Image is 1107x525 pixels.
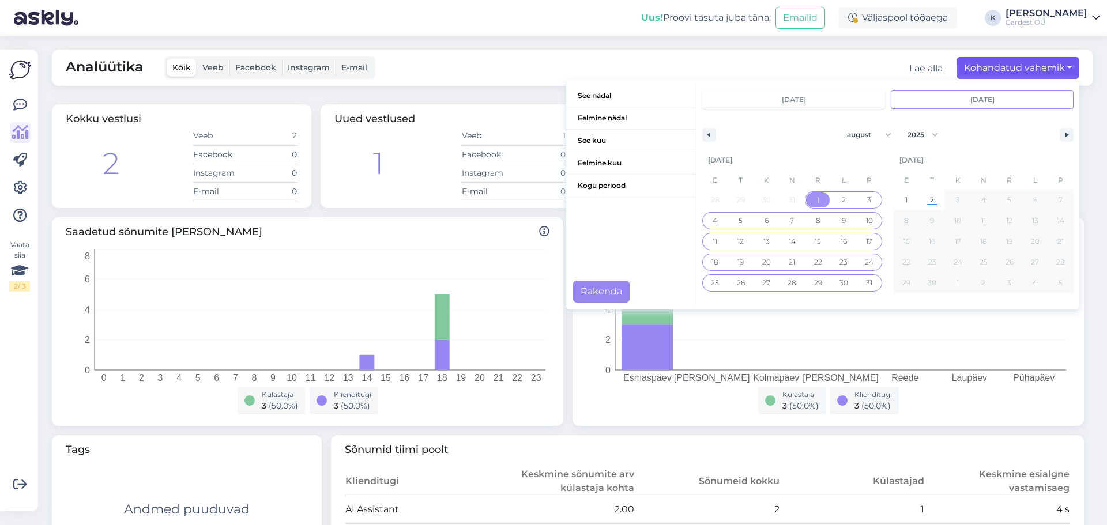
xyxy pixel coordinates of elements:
[739,210,743,231] span: 5
[124,500,250,519] div: Andmed puuduvad
[954,210,961,231] span: 10
[782,401,787,411] span: 3
[1059,190,1063,210] span: 7
[841,231,847,252] span: 16
[866,210,873,231] span: 10
[815,231,821,252] span: 15
[867,190,871,210] span: 3
[780,252,805,273] button: 21
[514,145,566,164] td: 0
[9,240,30,292] div: Vaata siia
[9,281,30,292] div: 2 / 3
[139,373,144,383] tspan: 2
[566,85,696,107] button: See nädal
[85,335,90,345] tspan: 2
[765,210,769,231] span: 6
[490,467,635,496] th: Keskmine sõnumite arv külastaja kohta
[635,496,780,523] td: 2
[343,373,353,383] tspan: 13
[780,171,805,190] span: N
[270,373,276,383] tspan: 9
[971,171,997,190] span: N
[805,190,831,210] button: 1
[866,273,872,293] span: 31
[1006,9,1087,18] div: [PERSON_NAME]
[245,127,298,145] td: 2
[902,252,910,273] span: 22
[780,496,925,523] td: 1
[904,210,909,231] span: 8
[455,373,466,383] tspan: 19
[831,171,857,190] span: L
[1032,210,1038,231] span: 13
[85,274,90,284] tspan: 6
[814,273,822,293] span: 29
[1022,231,1048,252] button: 20
[566,130,696,152] span: See kuu
[930,210,934,231] span: 9
[324,373,334,383] tspan: 12
[814,252,822,273] span: 22
[831,273,857,293] button: 30
[839,273,848,293] span: 30
[172,62,191,73] span: Kõik
[928,273,936,293] span: 30
[373,141,383,186] div: 1
[1006,252,1014,273] span: 26
[831,231,857,252] button: 16
[945,190,971,210] button: 3
[790,210,794,231] span: 7
[334,390,371,400] div: Klienditugi
[158,373,163,383] tspan: 3
[754,171,780,190] span: K
[945,231,971,252] button: 17
[754,273,780,293] button: 27
[803,373,879,383] tspan: [PERSON_NAME]
[9,59,31,81] img: Askly Logo
[839,7,957,28] div: Väljaspool tööaega
[193,164,245,182] td: Instagram
[780,467,925,496] th: Külastajad
[1048,171,1074,190] span: P
[674,373,750,383] tspan: [PERSON_NAME]
[193,182,245,201] td: E-mail
[788,273,796,293] span: 28
[573,281,630,303] button: Rakenda
[418,373,428,383] tspan: 17
[971,190,997,210] button: 4
[381,373,391,383] tspan: 15
[494,373,504,383] tspan: 21
[1048,190,1074,210] button: 7
[805,273,831,293] button: 29
[66,442,308,458] span: Tags
[605,365,611,375] tspan: 0
[957,57,1079,79] button: Kohandatud vahemik
[605,335,611,345] tspan: 2
[728,210,754,231] button: 5
[854,390,892,400] div: Klienditugi
[920,171,946,190] span: T
[754,210,780,231] button: 6
[437,373,447,383] tspan: 18
[341,62,367,73] span: E-mail
[996,190,1022,210] button: 5
[891,373,918,383] tspan: Reede
[894,210,920,231] button: 8
[713,231,717,252] span: 11
[737,252,744,273] span: 19
[66,224,549,240] span: Saadetud sõnumite [PERSON_NAME]
[782,390,819,400] div: Külastaja
[711,273,719,293] span: 25
[763,231,770,252] span: 13
[909,62,943,75] button: Lae alla
[101,373,107,383] tspan: 0
[1048,210,1074,231] button: 14
[176,373,182,383] tspan: 4
[996,252,1022,273] button: 26
[854,401,859,411] span: 3
[1006,18,1087,27] div: Gardest OÜ
[956,190,960,210] span: 3
[902,273,910,293] span: 29
[842,190,846,210] span: 2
